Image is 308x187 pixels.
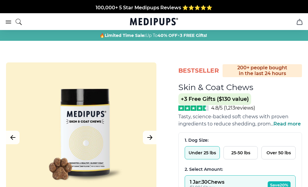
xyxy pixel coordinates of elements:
a: Medipups [130,17,178,27]
button: cart [292,15,307,29]
div: 2. Select Amount: [185,167,296,172]
span: 🔥 Up To + [100,32,207,38]
div: 1 Jar : 30 Chews [190,179,224,185]
span: ingredients to reduce shedding, prom [178,121,271,127]
button: Previous Image [6,131,20,144]
div: 200+ people bought in the last 24 hours [223,64,302,77]
button: Under 25 lbs [185,146,220,159]
button: 25-50 lbs [223,146,258,159]
span: 100,000+ 5 Star Medipups Reviews ⭐️⭐️⭐️⭐️⭐️ [96,5,212,11]
h1: Skin & Coat Chews [178,82,253,92]
span: Tasty, science-backed soft chews with proven [178,114,288,119]
span: Made In The [GEOGRAPHIC_DATA] from domestic & globally sourced ingredients [54,12,254,18]
span: 4.8/5 ( 1,213 reviews) [211,105,255,111]
span: Read more [273,121,301,127]
button: search [15,14,22,29]
img: Stars - 4.8 [178,105,209,111]
span: BestSeller [178,67,219,75]
button: burger-menu [5,18,12,26]
span: +3 Free Gifts ($130 value) [178,93,251,105]
div: 1. Dog Size: [185,137,296,143]
button: Over 50 lbs [261,146,296,159]
span: ... [271,121,301,127]
button: Next Image [143,131,156,144]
